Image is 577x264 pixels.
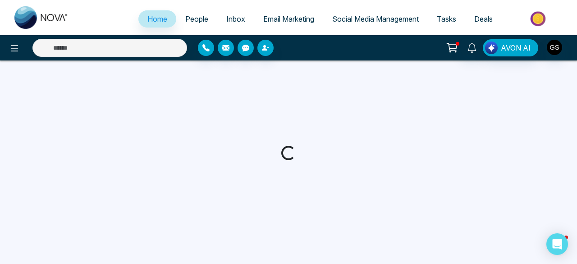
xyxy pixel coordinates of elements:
span: Inbox [226,14,245,23]
a: Social Media Management [323,10,428,28]
img: Nova CRM Logo [14,6,69,29]
img: Lead Flow [485,42,498,54]
button: AVON AI [483,39,538,56]
span: Tasks [437,14,456,23]
a: Home [138,10,176,28]
span: People [185,14,208,23]
a: Tasks [428,10,465,28]
span: AVON AI [501,42,531,53]
a: Inbox [217,10,254,28]
img: User Avatar [547,40,562,55]
img: Market-place.gif [506,9,572,29]
a: Email Marketing [254,10,323,28]
div: Open Intercom Messenger [546,233,568,255]
span: Home [147,14,167,23]
span: Deals [474,14,493,23]
a: Deals [465,10,502,28]
span: Email Marketing [263,14,314,23]
a: People [176,10,217,28]
span: Social Media Management [332,14,419,23]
